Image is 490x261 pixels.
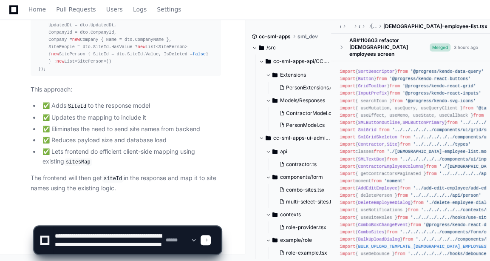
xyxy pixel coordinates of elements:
[349,37,430,57] div: AB#110603 refactor [DEMOGRAPHIC_DATA] employees screen
[276,184,337,196] button: combo-sites.tsx
[40,147,221,166] li: ✅ Lets frontend do efficient client-side mapping using existing
[411,69,484,74] span: '@progress/kendo-data-query'
[384,178,405,184] span: 'moment'
[397,69,408,74] span: from
[426,163,437,169] span: from
[273,135,332,141] span: cc-sml-apps-ui-admin/src
[358,69,394,74] span: SortDescriptor
[276,82,336,94] button: PersonExtensions.cs
[358,83,387,89] span: GridToolbar
[40,101,221,111] li: ✅ Adds to the response model
[51,52,59,57] span: new
[252,41,325,54] button: /src
[286,110,334,117] span: ContractorModel.cs
[340,135,355,140] span: import
[387,156,397,161] span: from
[371,178,382,184] span: from
[377,76,387,81] span: from
[392,98,403,103] span: from
[28,7,46,12] span: Home
[259,131,332,145] button: cc-sml-apps-ui-admin/src
[402,91,481,96] span: '@progress/kendo-react-inputs'
[72,37,80,42] span: new
[358,120,400,125] span: SMLButtonOutline
[402,120,445,125] span: SMLButtonPrimary
[273,58,332,65] span: cc-sml-apps-api/CC.SML.WebApi.Admin
[280,211,301,218] span: contexts
[397,193,408,198] span: from
[358,163,423,169] span: ContractorEmployeeColumns
[400,135,411,140] span: from
[280,148,287,155] span: api
[297,33,318,40] span: sml_dev
[106,7,123,12] span: Users
[259,43,264,53] svg: Directory
[358,135,397,140] span: SmlGridSkeleton
[359,23,360,30] span: contractor-management
[340,193,355,198] span: import
[276,158,334,170] button: contractor.ts
[358,127,376,132] span: SmlGrid
[389,76,470,81] span: '@progress/kendo-react-buttons'
[266,208,339,221] button: contexts
[358,91,387,96] span: InputPrefix
[266,94,339,107] button: Models/Responses
[340,127,355,132] span: import
[266,44,276,51] span: /src
[402,83,476,89] span: '@progress/kendo-react-grid'
[266,68,339,82] button: Extensions
[340,200,355,205] span: import
[400,142,411,147] span: from
[340,76,355,81] span: import
[408,207,419,212] span: from
[40,113,221,123] li: ✅ Updates the mapping to include it
[57,59,64,64] span: new
[413,200,424,205] span: from
[340,98,355,103] span: import
[286,161,317,168] span: contractor.ts
[272,146,278,157] svg: Directory
[454,44,478,50] div: 3 hours ago
[280,72,306,78] span: Extensions
[379,127,390,132] span: from
[473,112,484,118] span: from
[371,23,377,30] span: [DEMOGRAPHIC_DATA]-employee-list
[340,83,355,89] span: import
[157,7,181,12] span: Settings
[286,84,336,91] span: PersonExtensions.cs
[340,120,355,125] span: import
[40,135,221,145] li: ✅ Reduces payload size and database load
[286,122,325,129] span: PersonModel.cs
[276,107,334,119] button: ContractorModel.cs
[66,103,88,110] code: SiteId
[272,95,278,106] svg: Directory
[280,97,325,104] span: Models/Responses
[340,69,355,74] span: import
[286,198,337,205] span: multi-select-sites.tsx
[358,156,384,161] span: SMLTextBox
[389,83,400,89] span: from
[133,7,147,12] span: Logs
[411,193,481,198] span: '../../../../../api/person'
[272,209,278,220] svg: Directory
[266,170,339,184] button: components/form
[340,171,355,176] span: import
[276,119,334,131] button: PersonModel.cs
[447,120,458,125] span: from
[266,133,271,143] svg: Directory
[405,98,476,103] span: '@progress/kendo-svg-icons'
[340,163,355,169] span: import
[383,23,487,30] span: [DEMOGRAPHIC_DATA]-employee-list.tsx
[358,76,374,81] span: Button
[64,158,92,166] code: sitesMap
[266,56,271,66] svg: Directory
[31,85,221,95] p: This approach:
[358,200,410,205] span: DeleteEmployeeDialog
[426,171,437,176] span: from
[259,54,332,68] button: cc-sml-apps-api/CC.SML.WebApi.Admin
[374,149,384,154] span: from
[272,172,278,182] svg: Directory
[138,44,145,49] span: new
[102,175,124,183] code: siteId
[272,70,278,80] svg: Directory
